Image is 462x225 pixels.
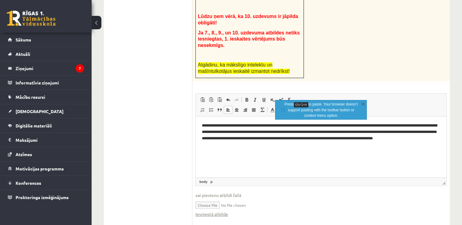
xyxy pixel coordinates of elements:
span: Digitālie materiāli [16,123,52,128]
a: Italic (Ctrl+I) [251,96,260,104]
a: Close [360,101,366,107]
a: Maksājumi [8,133,84,147]
a: Paste (Ctrl+V) [198,96,207,104]
span: [DEMOGRAPHIC_DATA] [16,109,64,114]
a: Math [258,106,267,114]
a: Remove Format [285,96,294,104]
a: Aktuāli [8,47,84,61]
a: body element [198,179,209,184]
span: Motivācijas programma [16,166,64,171]
a: Rīgas 1. Tālmācības vidusskola [7,11,56,26]
a: Undo (Ctrl+Z) [224,96,232,104]
a: Digitālie materiāli [8,119,84,133]
span: Aktuāli [16,51,30,57]
a: Underline (Ctrl+U) [260,96,268,104]
a: Subscript [268,96,277,104]
a: Paste as plain text (Ctrl+Shift+V) [207,96,215,104]
a: Paste from Word [215,96,224,104]
a: Iesniegtā atbilde [195,211,228,217]
a: Superscript [277,96,285,104]
a: Sākums [8,33,84,47]
span: Ja 7., 8., 9., un 10. uzdevuma atbildes netiks iesniegtas, 1. ieskaites vērtējums būs nesekmīgs. [198,30,300,48]
a: Text Color [268,106,279,114]
a: Block Quote [215,106,224,114]
i: 7 [76,64,84,73]
span: Sākums [16,37,31,42]
a: Align Left [224,106,232,114]
div: info [275,100,367,120]
a: [DEMOGRAPHIC_DATA] [8,104,84,118]
legend: Informatīvie ziņojumi [16,76,84,90]
span: Resize [442,181,445,184]
a: Insert/Remove Numbered List [198,106,207,114]
a: Motivācijas programma [8,162,84,176]
span: Atgādinu, ka mākslīgo intelektu un mašīntulkotājus ieskaitē izmantot nedrīkst! [198,62,290,74]
span: Atzīmes [16,152,32,157]
a: Konferences [8,176,84,190]
a: Proktoringa izmēģinājums [8,190,84,204]
span: vai pievieno atbildi failā [195,192,447,198]
span: Lūdzu ņem vērā, ka 10. uzdevums ir jāpilda obligāti! [198,14,298,25]
a: Informatīvie ziņojumi [8,76,84,90]
a: p element [209,179,214,184]
a: Insert/Remove Bulleted List [207,106,215,114]
span: Konferences [16,180,41,186]
a: Redo (Ctrl+Y) [232,96,241,104]
legend: Ziņojumi [16,61,84,75]
p: Press to paste. Your browser doesn‘t support pasting with the toolbar button or context menu option. [282,102,359,118]
a: Justify [249,106,258,114]
a: Mācību resursi [8,90,84,104]
kbd: Ctrl+V [294,102,308,107]
a: Bold (Ctrl+B) [242,96,251,104]
a: Center [232,106,241,114]
span: Proktoringa izmēģinājums [16,195,69,200]
span: Mācību resursi [16,94,45,100]
legend: Maksājumi [16,133,84,147]
a: Atzīmes [8,147,84,161]
a: Align Right [241,106,249,114]
iframe: Editor, wiswyg-editor-user-answer-47025000081060 [196,116,446,177]
a: Ziņojumi7 [8,61,84,75]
